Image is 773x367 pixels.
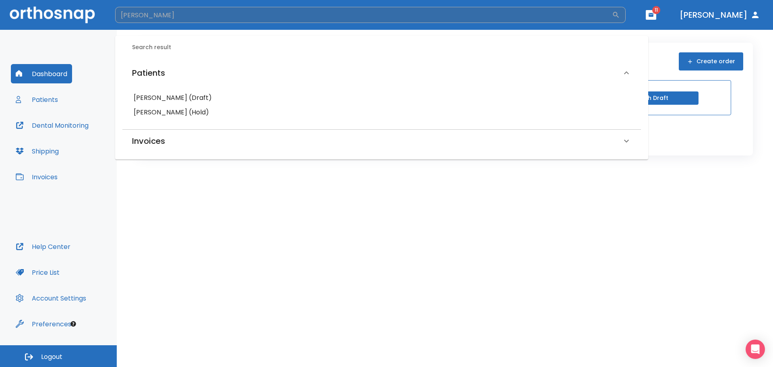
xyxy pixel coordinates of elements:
[11,167,62,187] button: Invoices
[11,141,64,161] button: Shipping
[132,66,165,79] h6: Patients
[122,130,641,152] div: Invoices
[41,352,62,361] span: Logout
[70,320,77,328] div: Tooltip anchor
[132,43,641,52] h6: Search result
[10,6,95,23] img: Orthosnap
[11,263,64,282] button: Price List
[605,91,699,105] button: Finish Draft
[11,64,72,83] button: Dashboard
[134,107,630,118] h6: [PERSON_NAME] (Hold)
[679,52,743,70] button: Create order
[652,6,660,14] span: 11
[11,237,75,256] button: Help Center
[11,116,93,135] button: Dental Monitoring
[676,8,763,22] button: [PERSON_NAME]
[11,288,91,308] button: Account Settings
[746,340,765,359] div: Open Intercom Messenger
[11,314,76,334] button: Preferences
[11,90,63,109] button: Patients
[115,7,612,23] input: Search by Patient Name or Case #
[134,92,630,104] h6: [PERSON_NAME] (Draft)
[122,58,641,87] div: Patients
[132,135,165,147] h6: Invoices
